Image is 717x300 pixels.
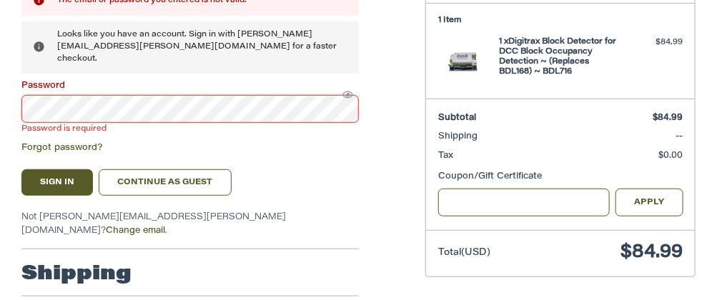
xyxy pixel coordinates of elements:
[653,114,683,122] span: $84.99
[615,189,683,216] button: Apply
[438,189,610,216] input: Gift Certificate or Coupon Code
[21,263,132,287] h2: Shipping
[438,170,683,183] div: Coupon/Gift Certificate
[621,244,683,262] span: $84.99
[21,211,360,236] p: Not [PERSON_NAME][EMAIL_ADDRESS][PERSON_NAME][DOMAIN_NAME]? .
[21,169,93,196] button: Sign In
[106,226,165,235] a: Change email
[438,132,478,141] span: Shipping
[21,79,360,92] label: Password
[622,37,683,49] div: $84.99
[438,249,490,257] span: Total (USD)
[21,124,360,134] label: Password is required
[438,16,683,26] h3: 1 Item
[21,144,102,152] a: Forgot password?
[659,151,683,160] span: $0.00
[438,151,453,160] span: Tax
[676,132,683,141] span: --
[500,37,619,77] h4: 1 x Digitrax Block Detector for DCC Block Occupancy Detection ~ (Replaces BDL168) ~ BDL716
[99,169,231,196] a: Continue as guest
[57,31,337,63] span: Looks like you have an account. Sign in with [PERSON_NAME][EMAIL_ADDRESS][PERSON_NAME][DOMAIN_NAM...
[438,114,476,122] span: Subtotal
